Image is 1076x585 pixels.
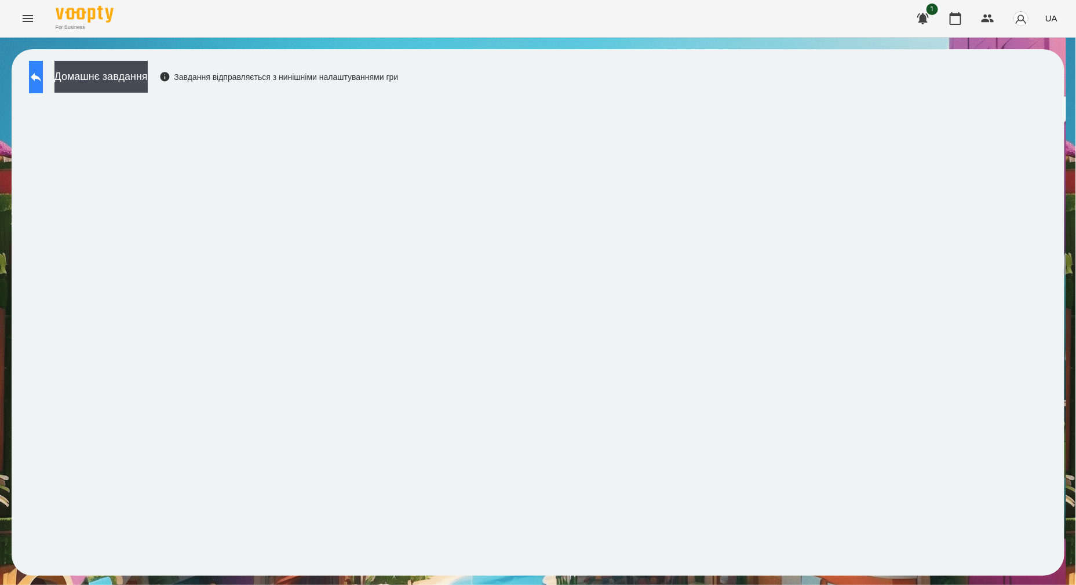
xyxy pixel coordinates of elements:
[1041,8,1062,29] button: UA
[1013,10,1029,27] img: avatar_s.png
[1045,12,1057,24] span: UA
[14,5,42,32] button: Menu
[56,6,114,23] img: Voopty Logo
[56,24,114,31] span: For Business
[159,71,399,83] div: Завдання відправляється з нинішніми налаштуваннями гри
[927,3,938,15] span: 1
[54,61,148,93] button: Домашнє завдання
